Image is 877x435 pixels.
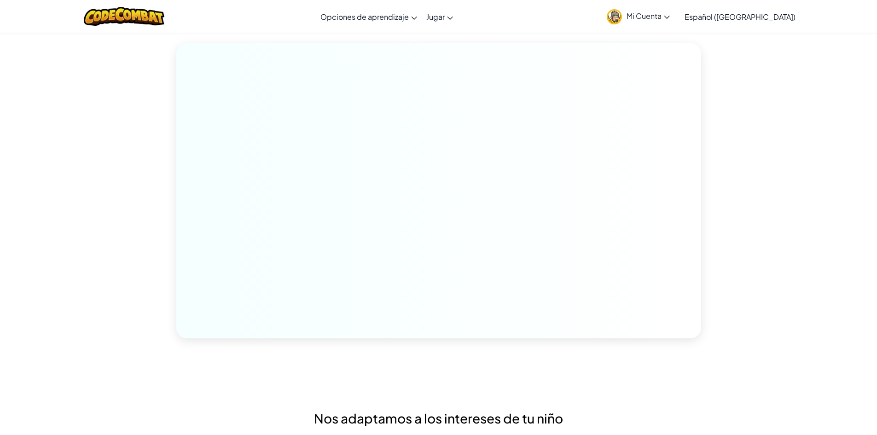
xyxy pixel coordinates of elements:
a: Español ([GEOGRAPHIC_DATA]) [680,4,800,29]
font: Nos adaptamos a los intereses de tu niño [314,410,563,426]
font: Opciones de aprendizaje [320,12,409,22]
a: Jugar [422,4,458,29]
img: avatar [607,9,622,24]
font: Jugar [426,12,445,22]
font: Español ([GEOGRAPHIC_DATA]) [685,12,796,22]
a: Mi Cuenta [602,2,674,31]
a: Opciones de aprendizaje [316,4,422,29]
font: Mi Cuenta [627,11,662,21]
img: Logotipo de CodeCombat [84,7,164,26]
